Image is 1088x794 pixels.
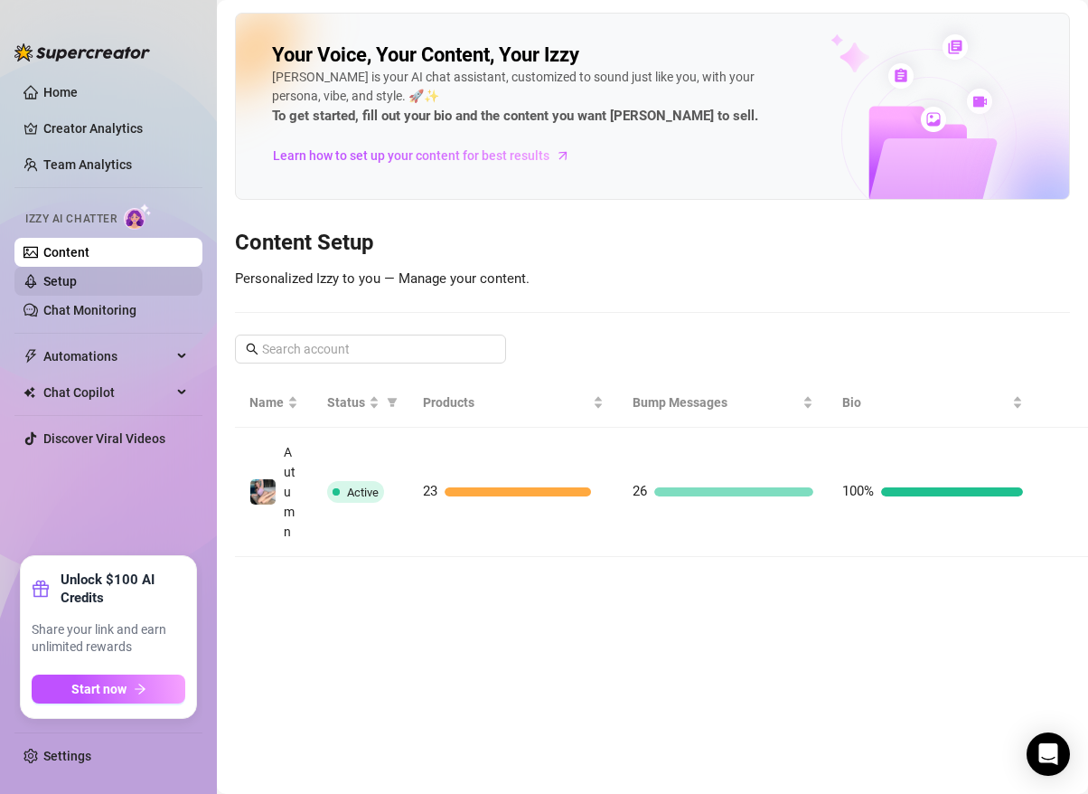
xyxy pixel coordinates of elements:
[32,675,185,704] button: Start nowarrow-right
[842,483,874,499] span: 100%
[43,431,165,446] a: Discover Viral Videos
[554,147,572,165] span: arrow-right
[789,14,1069,199] img: ai-chatter-content-library-cLFOSyPT.png
[235,270,530,287] span: Personalized Izzy to you — Manage your content.
[249,392,284,412] span: Name
[43,378,172,407] span: Chat Copilot
[43,274,77,288] a: Setup
[272,108,758,124] strong: To get started, fill out your bio and the content you want [PERSON_NAME] to sell.
[408,378,618,428] th: Products
[134,683,146,695] span: arrow-right
[273,146,549,165] span: Learn how to set up your content for best results
[43,85,78,99] a: Home
[32,580,50,598] span: gift
[43,342,172,371] span: Automations
[1027,733,1070,776] div: Open Intercom Messenger
[43,749,91,763] a: Settings
[25,211,117,228] span: Izzy AI Chatter
[272,43,579,68] h2: Your Voice, Your Content, Your Izzy
[43,114,188,143] a: Creator Analytics
[633,392,799,412] span: Bump Messages
[828,378,1037,428] th: Bio
[423,392,589,412] span: Products
[235,378,313,428] th: Name
[327,392,365,412] span: Status
[23,349,38,364] span: thunderbolt
[43,245,89,260] a: Content
[43,157,132,172] a: Team Analytics
[633,483,647,499] span: 26
[43,303,136,317] a: Chat Monitoring
[32,621,185,657] span: Share your link and earn unlimited rewards
[262,339,481,359] input: Search account
[387,397,398,408] span: filter
[61,571,185,607] strong: Unlock $100 AI Credits
[124,203,152,230] img: AI Chatter
[383,389,401,416] span: filter
[284,445,295,539] span: Autumn
[272,68,804,128] div: [PERSON_NAME] is your AI chat assistant, customized to sound just like you, with your persona, vi...
[235,229,1070,258] h3: Content Setup
[23,386,35,399] img: Chat Copilot
[423,483,437,499] span: 23
[14,43,150,61] img: logo-BBDzfeDw.svg
[347,486,379,499] span: Active
[272,141,584,170] a: Learn how to set up your content for best results
[250,479,276,505] img: Autumn
[246,343,258,355] span: search
[71,682,127,696] span: Start now
[842,392,1008,412] span: Bio
[618,378,828,428] th: Bump Messages
[313,378,408,428] th: Status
